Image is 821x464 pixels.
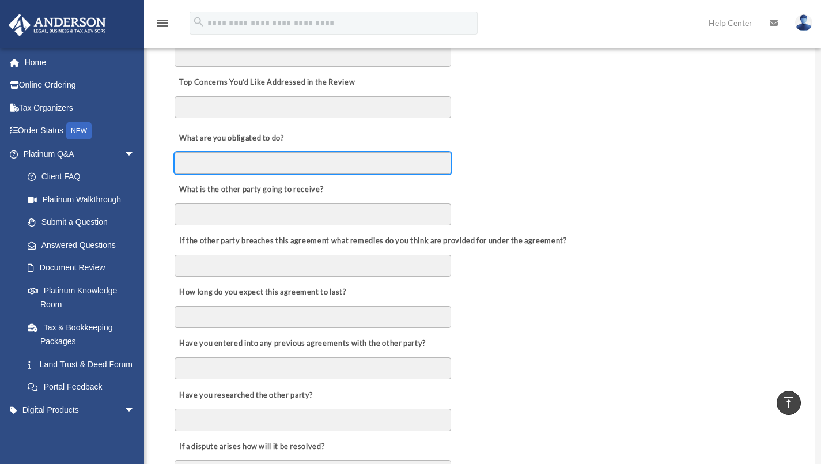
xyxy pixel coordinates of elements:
[5,14,109,36] img: Anderson Advisors Platinum Portal
[16,376,153,399] a: Portal Feedback
[8,96,153,119] a: Tax Organizers
[175,439,327,455] label: If a dispute arises how will it be resolved?
[16,316,153,353] a: Tax & Bookkeeping Packages
[175,387,316,403] label: Have you researched the other party?
[124,421,147,445] span: arrow_drop_down
[156,16,169,30] i: menu
[16,279,153,316] a: Platinum Knowledge Room
[8,398,153,421] a: Digital Productsarrow_drop_down
[175,285,349,301] label: How long do you expect this agreement to last?
[8,142,153,165] a: Platinum Q&Aarrow_drop_down
[795,14,812,31] img: User Pic
[175,336,429,352] label: Have you entered into any previous agreements with the other party?
[8,74,153,97] a: Online Ordering
[16,211,153,234] a: Submit a Question
[66,122,92,139] div: NEW
[175,233,569,250] label: If the other party breaches this agreement what remedies do you think are provided for under the ...
[16,256,147,280] a: Document Review
[192,16,205,28] i: search
[8,421,153,444] a: My Entitiesarrow_drop_down
[16,188,153,211] a: Platinum Walkthrough
[175,130,290,146] label: What are you obligated to do?
[782,395,796,409] i: vertical_align_top
[175,182,326,198] label: What is the other party going to receive?
[124,142,147,166] span: arrow_drop_down
[16,233,153,256] a: Answered Questions
[156,20,169,30] a: menu
[124,398,147,422] span: arrow_drop_down
[777,391,801,415] a: vertical_align_top
[16,353,153,376] a: Land Trust & Deed Forum
[8,51,153,74] a: Home
[8,119,153,143] a: Order StatusNEW
[175,75,358,91] label: Top Concerns You’d Like Addressed in the Review
[16,165,153,188] a: Client FAQ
